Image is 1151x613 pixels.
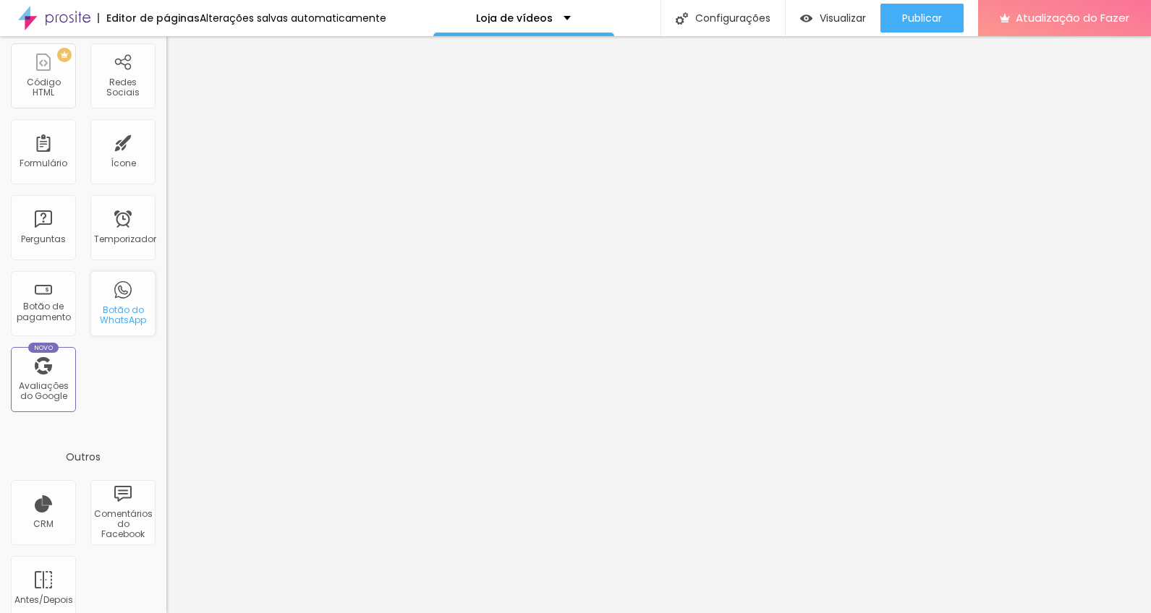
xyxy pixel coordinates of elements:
font: Publicar [902,11,942,25]
font: Avaliações do Google [19,380,69,402]
img: Ícone [676,12,688,25]
font: Configurações [695,11,770,25]
font: Perguntas [21,233,66,245]
font: Botão do WhatsApp [100,304,146,326]
button: Visualizar [786,4,880,33]
button: Publicar [880,4,964,33]
font: Atualização do Fazer [1016,10,1129,25]
font: Botão de pagamento [17,300,71,322]
font: Antes/Depois [14,593,73,606]
font: Outros [66,450,101,464]
font: Comentários do Facebook [94,507,153,541]
font: Alterações salvas automaticamente [200,11,386,25]
font: Temporizador [94,233,156,245]
font: Visualizar [820,11,866,25]
font: Código HTML [27,76,61,98]
font: Redes Sociais [106,76,140,98]
font: Ícone [111,157,136,169]
font: Novo [34,343,54,352]
img: view-1.svg [800,12,812,25]
font: CRM [33,518,54,530]
font: Loja de vídeos [476,11,553,25]
font: Editor de páginas [106,11,200,25]
iframe: Editor [166,36,1151,613]
font: Formulário [20,157,67,169]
